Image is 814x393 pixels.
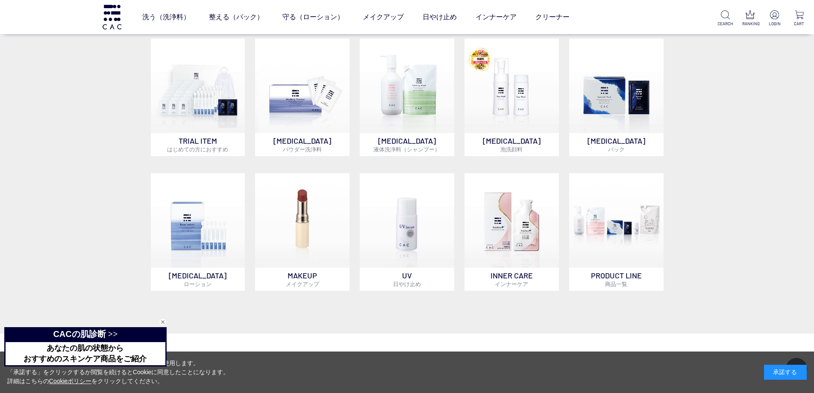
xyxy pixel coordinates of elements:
[767,21,782,27] p: LOGIN
[167,146,228,153] span: はじめての方におすすめ
[282,5,344,29] a: 守る（ローション）
[360,173,454,291] a: UV日やけ止め
[464,133,559,156] p: [MEDICAL_DATA]
[608,146,625,153] span: パック
[151,38,245,156] a: トライアルセット TRIAL ITEMはじめての方におすすめ
[101,5,123,29] img: logo
[373,146,440,153] span: 液体洗浄料（シャンプー）
[255,173,350,291] a: MAKEUPメイクアップ
[476,5,517,29] a: インナーケア
[569,268,664,291] p: PRODUCT LINE
[464,173,559,268] img: インナーケア
[464,173,559,291] a: インナーケア INNER CAREインナーケア
[742,10,758,27] a: RANKING
[500,146,523,153] span: 泡洗顔料
[142,5,190,29] a: 洗う（洗浄料）
[569,173,664,291] a: PRODUCT LINE商品一覧
[255,133,350,156] p: [MEDICAL_DATA]
[535,5,570,29] a: クリーナー
[209,5,264,29] a: 整える（パック）
[255,38,350,156] a: [MEDICAL_DATA]パウダー洗浄料
[764,365,807,380] div: 承諾する
[742,21,758,27] p: RANKING
[717,21,733,27] p: SEARCH
[569,38,664,156] a: [MEDICAL_DATA]パック
[393,281,421,287] span: 日やけ止め
[495,281,528,287] span: インナーケア
[423,5,457,29] a: 日やけ止め
[286,281,319,287] span: メイクアップ
[791,21,807,27] p: CART
[7,359,229,386] div: 当サイトでは、お客様へのサービス向上のためにCookieを使用します。 「承諾する」をクリックするか閲覧を続けるとCookieに同意したことになります。 詳細はこちらの をクリックしてください。
[49,378,92,384] a: Cookieポリシー
[151,268,245,291] p: [MEDICAL_DATA]
[605,281,627,287] span: 商品一覧
[360,38,454,156] a: [MEDICAL_DATA]液体洗浄料（シャンプー）
[363,5,404,29] a: メイクアップ
[791,10,807,27] a: CART
[283,146,322,153] span: パウダー洗浄料
[569,133,664,156] p: [MEDICAL_DATA]
[151,38,245,133] img: トライアルセット
[360,133,454,156] p: [MEDICAL_DATA]
[464,268,559,291] p: INNER CARE
[717,10,733,27] a: SEARCH
[767,10,782,27] a: LOGIN
[151,173,245,291] a: [MEDICAL_DATA]ローション
[464,38,559,133] img: 泡洗顔料
[464,38,559,156] a: 泡洗顔料 [MEDICAL_DATA]泡洗顔料
[184,281,212,287] span: ローション
[255,268,350,291] p: MAKEUP
[151,133,245,156] p: TRIAL ITEM
[360,268,454,291] p: UV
